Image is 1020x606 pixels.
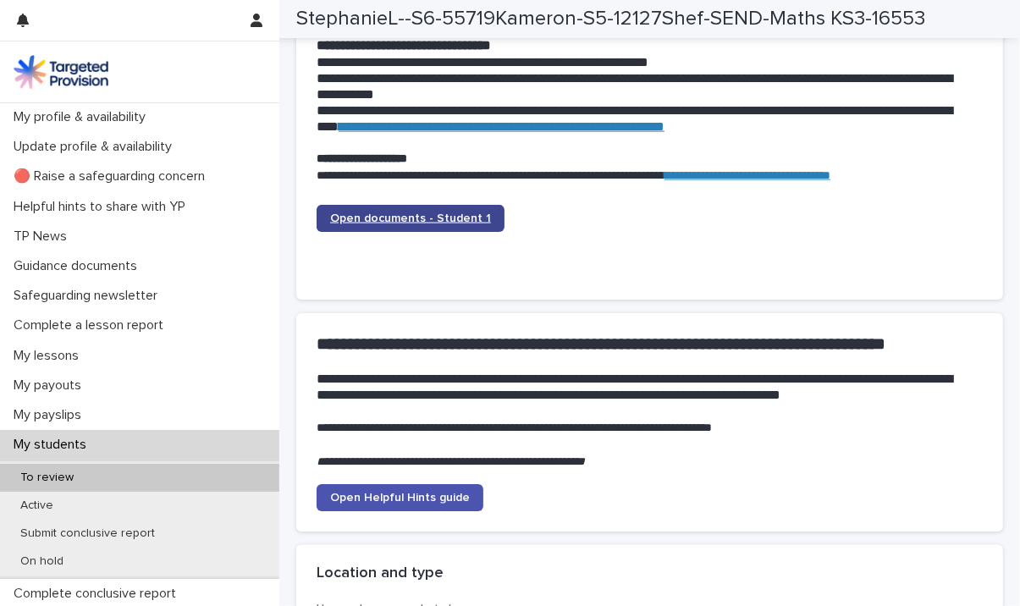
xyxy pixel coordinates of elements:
h2: StephanieL--S6-55719Kameron-S5-12127Shef-SEND-Maths KS3-16553 [296,7,925,31]
p: 🔴 Raise a safeguarding concern [7,168,218,185]
p: My payouts [7,377,95,394]
p: Complete conclusive report [7,586,190,602]
p: Safeguarding newsletter [7,288,171,304]
p: On hold [7,554,77,569]
p: My payslips [7,407,95,423]
span: Open Helpful Hints guide [330,492,470,504]
p: Submit conclusive report [7,526,168,541]
p: Active [7,499,67,513]
p: My lessons [7,348,92,364]
p: My students [7,437,100,453]
p: Guidance documents [7,258,151,274]
p: To review [7,471,87,485]
p: Helpful hints to share with YP [7,199,199,215]
p: Complete a lesson report [7,317,177,333]
span: Open documents - Student 1 [330,212,491,224]
img: M5nRWzHhSzIhMunXDL62 [14,55,108,89]
a: Open documents - Student 1 [317,205,504,232]
h2: Location and type [317,565,444,584]
p: My profile & availability [7,109,159,125]
a: Open Helpful Hints guide [317,484,483,511]
p: Update profile & availability [7,139,185,155]
p: TP News [7,229,80,245]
